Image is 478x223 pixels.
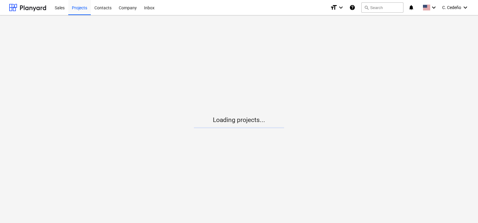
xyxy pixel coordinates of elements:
i: keyboard_arrow_down [462,4,469,11]
i: notifications [408,4,414,11]
i: format_size [330,4,337,11]
i: keyboard_arrow_down [337,4,345,11]
i: Knowledge base [349,4,355,11]
span: C. Cedeño [442,5,461,10]
p: Loading projects... [194,116,284,124]
i: keyboard_arrow_down [430,4,437,11]
span: search [364,5,369,10]
button: Search [361,2,403,13]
